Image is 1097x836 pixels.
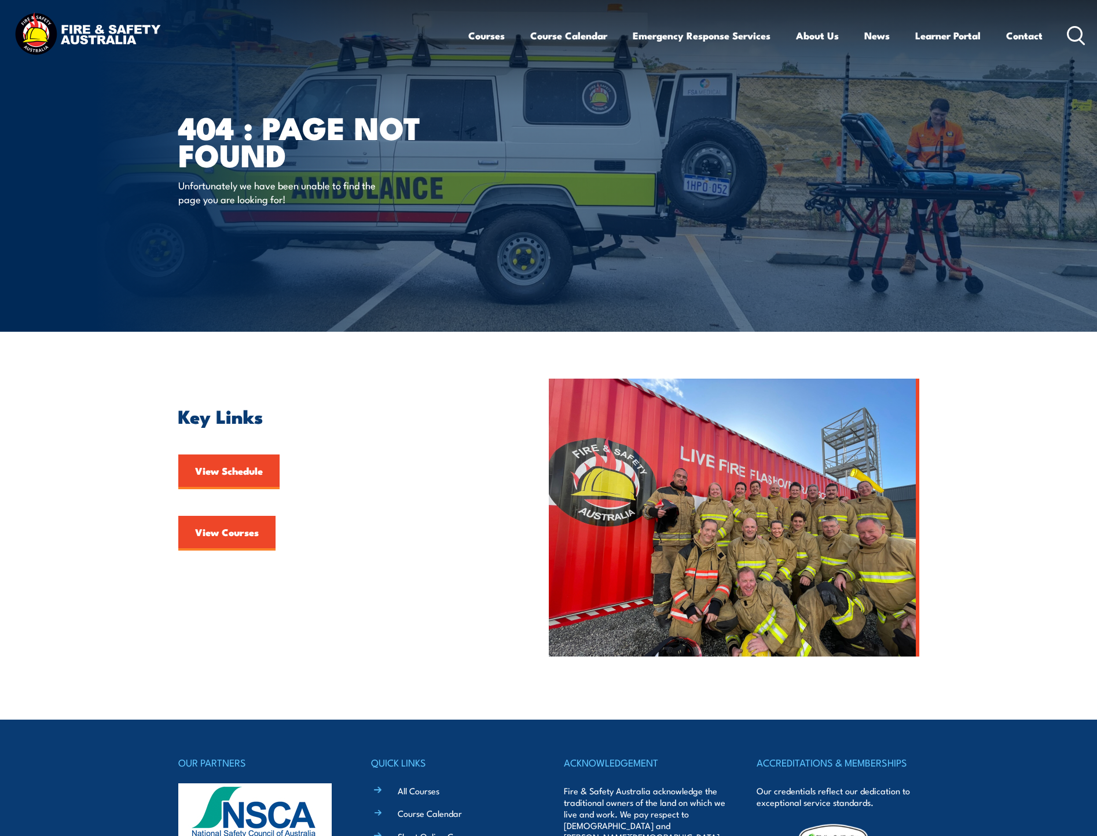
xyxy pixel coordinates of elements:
a: Course Calendar [398,807,462,819]
a: Emergency Response Services [633,20,771,51]
h2: Key Links [178,408,496,424]
a: View Schedule [178,454,280,489]
a: View Courses [178,516,276,551]
h4: ACKNOWLEDGEMENT [564,754,726,771]
p: Unfortunately we have been unable to find the page you are looking for! [178,178,390,206]
a: All Courses [398,784,439,797]
a: Course Calendar [530,20,607,51]
h1: 404 : Page Not Found [178,113,464,167]
img: FSA People – Team photo aug 2023 [549,379,919,657]
a: News [864,20,890,51]
h4: QUICK LINKS [371,754,533,771]
p: Our credentials reflect our dedication to exceptional service standards. [757,785,919,808]
h4: OUR PARTNERS [178,754,340,771]
h4: ACCREDITATIONS & MEMBERSHIPS [757,754,919,771]
a: Courses [468,20,505,51]
a: Contact [1006,20,1043,51]
a: About Us [796,20,839,51]
a: Learner Portal [915,20,981,51]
